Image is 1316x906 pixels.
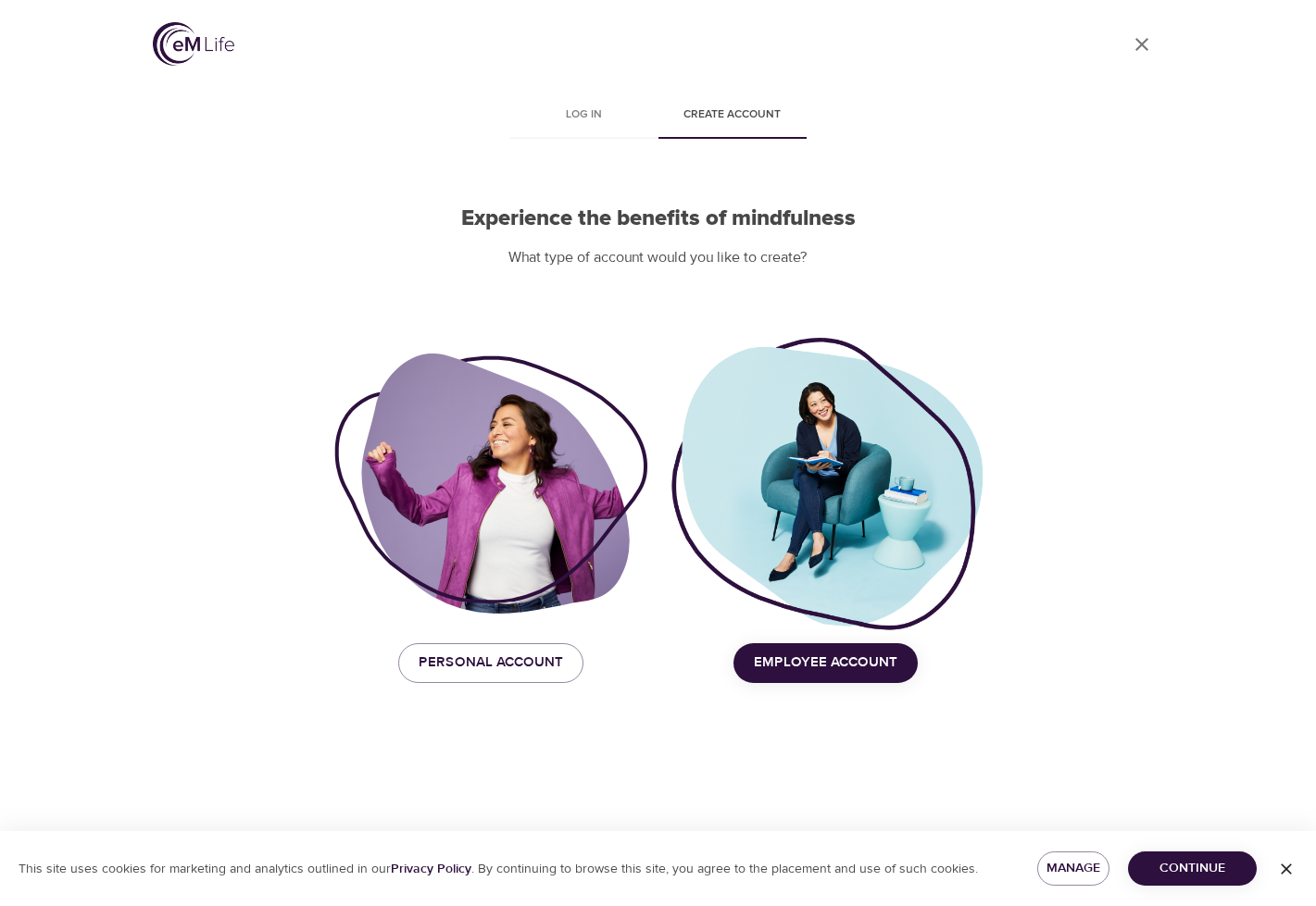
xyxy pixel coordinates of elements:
[153,22,234,66] img: logo
[1037,851,1109,886] button: Manage
[391,861,471,877] a: Privacy Policy
[398,643,583,682] button: Personal Account
[754,651,897,675] span: Employee Account
[1120,22,1164,67] a: close
[1143,857,1242,880] span: Continue
[334,205,983,232] h2: Experience the benefits of mindfulness
[1128,851,1257,886] button: Continue
[670,105,796,125] span: Create account
[419,651,563,675] span: Personal Account
[1052,857,1095,880] span: Manage
[733,643,918,682] button: Employee Account
[334,247,983,268] p: What type of account would you like to create?
[521,105,647,125] span: Log in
